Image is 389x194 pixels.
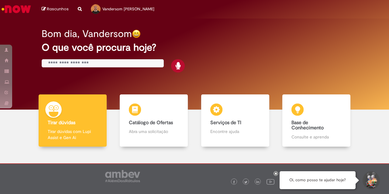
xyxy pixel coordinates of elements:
[113,94,195,147] a: Catálogo de Ofertas Abra uma solicitação
[291,134,341,140] p: Consulte e aprenda
[267,178,274,185] img: logo_footer_youtube.png
[47,6,69,12] span: Rascunhos
[210,128,260,134] p: Encontre ajuda
[105,170,140,182] img: logo_footer_ambev_rotulo_gray.png
[132,29,141,38] img: happy-face.png
[280,171,356,189] div: Oi, como posso te ajudar hoje?
[48,128,98,141] p: Tirar dúvidas com Lupi Assist e Gen Ai
[42,29,132,39] h2: Bom dia, Vandersom
[256,180,259,184] img: logo_footer_linkedin.png
[32,94,113,147] a: Tirar dúvidas Tirar dúvidas com Lupi Assist e Gen Ai
[291,120,324,131] b: Base de Conhecimento
[42,6,69,12] a: Rascunhos
[102,6,154,12] span: Vandersom [PERSON_NAME]
[48,120,75,126] b: Tirar dúvidas
[1,3,32,15] img: ServiceNow
[42,42,347,53] h2: O que você procura hoje?
[210,120,241,126] b: Serviços de TI
[232,181,236,184] img: logo_footer_facebook.png
[276,94,357,147] a: Base de Conhecimento Consulte e aprenda
[194,94,276,147] a: Serviços de TI Encontre ajuda
[362,171,380,189] button: Iniciar Conversa de Suporte
[129,120,173,126] b: Catálogo de Ofertas
[129,128,179,134] p: Abra uma solicitação
[244,181,247,184] img: logo_footer_twitter.png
